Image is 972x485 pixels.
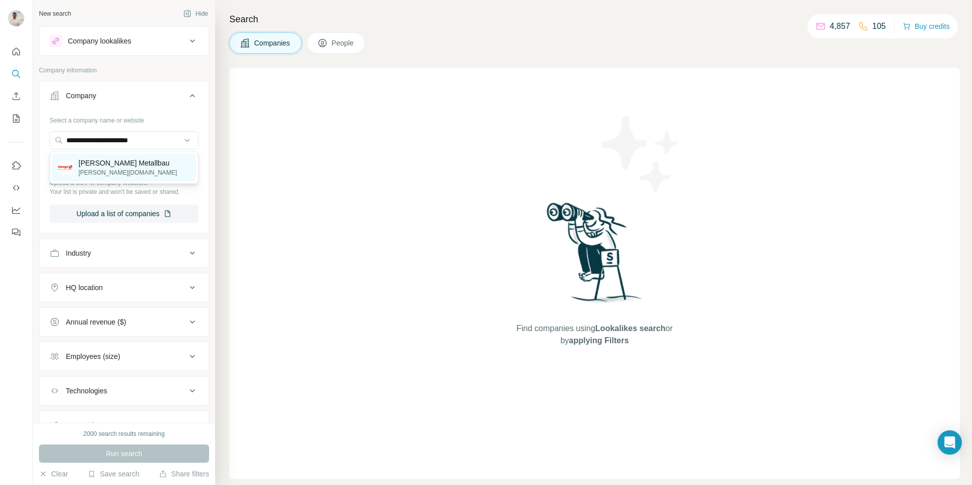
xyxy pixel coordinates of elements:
button: Quick start [8,43,24,61]
div: Select a company name or website [50,112,198,125]
button: Annual revenue ($) [39,310,209,334]
button: Clear [39,469,68,479]
button: Company lookalikes [39,29,209,53]
div: Company lookalikes [68,36,131,46]
p: [PERSON_NAME][DOMAIN_NAME] [78,168,177,177]
button: Buy credits [903,19,950,33]
button: My lists [8,109,24,128]
button: Keywords [39,413,209,437]
button: Technologies [39,379,209,403]
button: Hide [176,6,215,21]
span: People [332,38,355,48]
button: Upload a list of companies [50,205,198,223]
h4: Search [229,12,960,26]
button: HQ location [39,275,209,300]
span: Lookalikes search [595,324,666,333]
button: Dashboard [8,201,24,219]
p: 105 [872,20,886,32]
button: Use Surfe on LinkedIn [8,156,24,175]
div: Annual revenue ($) [66,317,126,327]
div: 2000 search results remaining [84,429,165,438]
button: Save search [88,469,139,479]
span: applying Filters [569,336,629,345]
p: 4,857 [830,20,850,32]
button: Enrich CSV [8,87,24,105]
button: Company [39,84,209,112]
span: Companies [254,38,291,48]
img: Surfe Illustration - Stars [595,108,686,199]
img: Hilzinger Metallbau [58,160,72,175]
p: Company information [39,66,209,75]
button: Industry [39,241,209,265]
div: Keywords [66,420,97,430]
button: Use Surfe API [8,179,24,197]
p: Your list is private and won't be saved or shared. [50,187,198,196]
button: Feedback [8,223,24,241]
img: Surfe Illustration - Woman searching with binoculars [542,200,647,313]
button: Share filters [159,469,209,479]
div: New search [39,9,71,18]
div: Open Intercom Messenger [938,430,962,455]
div: HQ location [66,282,103,293]
div: Industry [66,248,91,258]
button: Employees (size) [39,344,209,369]
div: Technologies [66,386,107,396]
button: Search [8,65,24,83]
div: Employees (size) [66,351,120,361]
p: [PERSON_NAME] Metallbau [78,158,177,168]
span: Find companies using or by [513,322,675,347]
img: Avatar [8,10,24,26]
div: Company [66,91,96,101]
